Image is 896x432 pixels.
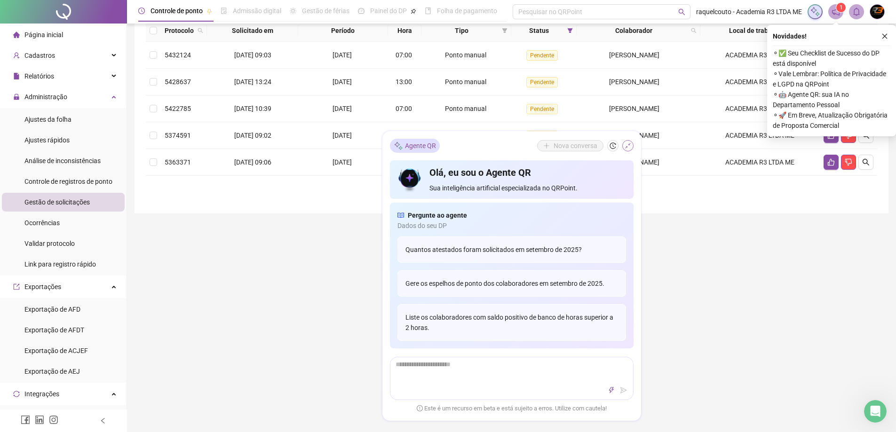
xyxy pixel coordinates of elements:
div: Gere os espelhos de ponto dos colaboradores em setembro de 2025. [397,270,626,297]
span: Painel do DP [370,7,407,15]
span: [DATE] 09:06 [234,158,271,166]
span: ⚬ 🚀 Em Breve, Atualização Obrigatória de Proposta Comercial [773,110,890,131]
img: sparkle-icon.fc2bf0ac1784a2077858766a79e2daf3.svg [394,141,403,150]
td: ACADEMIA R3 LTDA ME [700,42,820,69]
button: send [618,385,629,396]
div: Quantos atestados foram solicitados em setembro de 2025? [397,236,626,263]
span: linkedin [35,415,44,424]
span: Colaborador [580,25,687,36]
span: file [13,73,20,79]
img: sparkle-icon.fc2bf0ac1784a2077858766a79e2daf3.svg [810,7,820,17]
span: 13:00 [396,78,412,86]
span: Exportação de AFD [24,306,80,313]
span: Controle de registros de ponto [24,178,112,185]
span: filter [500,24,509,38]
span: Gestão de solicitações [24,198,90,206]
span: Integrações [24,390,59,398]
span: 5432124 [165,51,191,59]
span: like [827,158,835,166]
button: Nova conversa [537,140,603,151]
span: Ajustes da folha [24,116,71,123]
span: search [689,24,698,38]
span: instagram [49,415,58,424]
h4: Olá, eu sou o Agente QR [429,166,626,179]
span: Pendente [526,77,558,87]
span: read [397,210,404,220]
span: filter [565,24,575,38]
span: search [691,28,697,33]
span: close [881,33,888,39]
th: Período [298,20,388,42]
span: sync [13,391,20,397]
span: 5363371 [165,158,191,166]
span: filter [809,24,818,38]
span: history [610,142,616,149]
span: Tipo [425,25,498,36]
span: Este é um recurso em beta e está sujeito a erros. Utilize com cautela! [417,404,607,413]
span: lock [13,94,20,100]
span: Página inicial [24,31,63,39]
span: exclamation-circle [417,405,423,411]
span: facebook [21,415,30,424]
span: Novidades ! [773,31,807,41]
span: Protocolo [165,25,194,36]
span: [DATE] 10:39 [234,105,271,112]
td: ACADEMIA R3 LTDA ME [700,149,820,176]
span: [DATE] [333,78,352,86]
span: [DATE] [333,132,352,139]
span: Pendente [526,104,558,114]
span: Pendente [526,50,558,61]
span: search [862,158,870,166]
span: filter [567,28,573,33]
span: 07:00 [396,51,412,59]
span: Controle de ponto [151,7,203,15]
span: Cadastros [24,52,55,59]
span: Exportação de ACJEF [24,347,88,354]
span: filter [502,28,507,33]
span: thunderbolt [608,387,615,393]
td: ACADEMIA R3 LTDA ME [700,95,820,122]
iframe: Intercom live chat [864,400,887,423]
span: Dados do seu DP [397,220,626,231]
span: Pendente [526,131,558,141]
span: 5428637 [165,78,191,86]
td: ACADEMIA R3 LTDA ME [700,69,820,95]
span: user-add [13,52,20,59]
th: Solicitado em [207,20,298,42]
span: Sua inteligência artificial especializada no QRPoint. [429,183,626,193]
span: [DATE] 13:24 [234,78,271,86]
span: Relatórios [24,72,54,80]
span: Exportações [24,283,61,291]
span: pushpin [411,8,416,14]
span: home [13,31,20,38]
span: 1 [840,4,843,11]
span: Folha de pagamento [437,7,497,15]
span: search [198,28,203,33]
span: search [678,8,685,16]
span: [DATE] [333,51,352,59]
div: Liste os colaboradores com saldo positivo de banco de horas superior a 2 horas. [397,304,626,341]
span: Link para registro rápido [24,260,96,268]
span: bell [852,8,861,16]
span: book [425,8,431,14]
span: Status [515,25,563,36]
span: ⚬ 🤖 Agente QR: sua IA no Departamento Pessoal [773,89,890,110]
span: [PERSON_NAME] [609,105,659,112]
img: icon [397,166,422,193]
span: Ponto manual [445,51,486,59]
span: Admissão digital [233,7,281,15]
span: 5374591 [165,132,191,139]
button: thunderbolt [606,385,617,396]
span: file-done [221,8,227,14]
span: [DATE] 09:02 [234,132,271,139]
span: [DATE] 09:03 [234,51,271,59]
span: Ajustes rápidos [24,136,70,144]
td: ACADEMIA R3 LTDA ME [700,122,820,149]
span: dashboard [358,8,365,14]
span: Exportação de AFDT [24,326,84,334]
span: dislike [845,158,852,166]
span: Ponto manual [445,78,486,86]
span: [DATE] [333,158,352,166]
span: shrink [625,142,631,149]
span: Análise de inconsistências [24,157,101,165]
